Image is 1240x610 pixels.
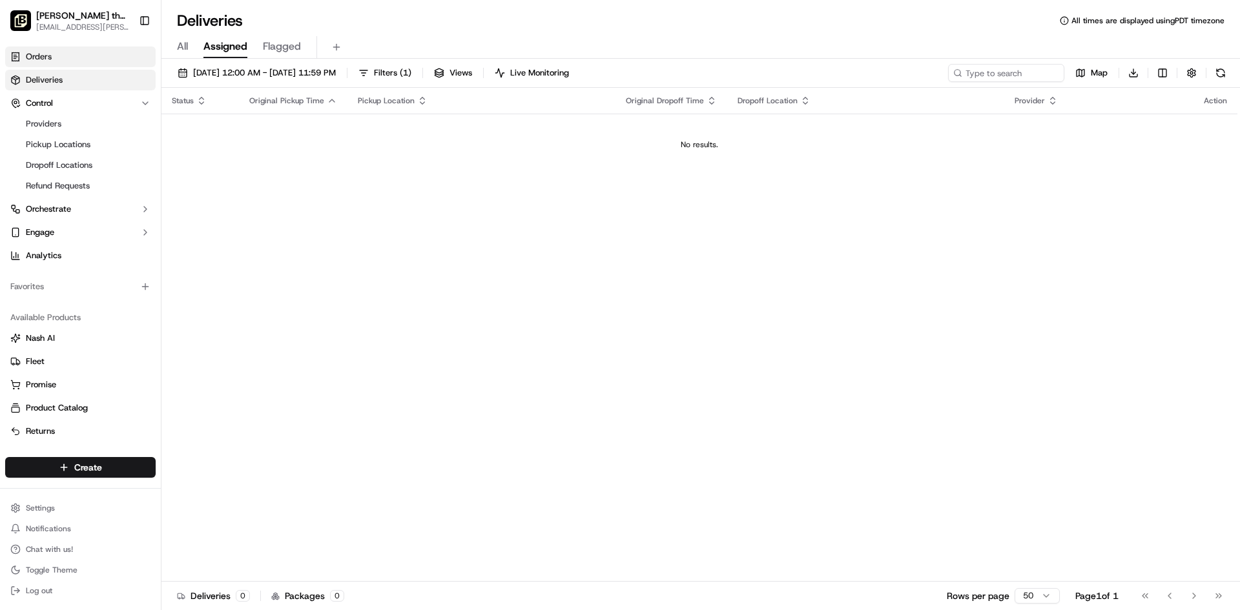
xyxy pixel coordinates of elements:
span: Create [74,461,102,474]
div: 0 [330,590,344,602]
button: Control [5,93,156,114]
span: Live Monitoring [510,67,569,79]
button: Returns [5,421,156,442]
button: Settings [5,499,156,517]
span: Notifications [26,524,71,534]
div: Action [1204,96,1227,106]
button: Create [5,457,156,478]
a: Pickup Locations [21,136,140,154]
button: Product Catalog [5,398,156,418]
button: Filters(1) [353,64,417,82]
span: Filters [374,67,411,79]
button: Toggle Theme [5,561,156,579]
span: All [177,39,188,54]
button: Live Monitoring [489,64,575,82]
span: Orders [26,51,52,63]
a: Providers [21,115,140,133]
button: Orchestrate [5,199,156,219]
span: Control [26,97,53,109]
span: [DATE] 12:00 AM - [DATE] 11:59 PM [193,67,336,79]
a: Nash AI [10,332,150,344]
span: Dropoff Locations [26,159,92,171]
div: Deliveries [177,589,250,602]
a: 📗Knowledge Base [8,182,104,205]
span: Pylon [129,219,156,229]
p: Welcome 👋 [13,52,235,72]
h1: Deliveries [177,10,243,31]
span: Original Pickup Time [249,96,324,106]
img: Nash [13,13,39,39]
a: Powered byPylon [91,218,156,229]
a: Product Catalog [10,402,150,414]
span: Product Catalog [26,402,88,414]
span: Pickup Location [358,96,415,106]
button: Refresh [1212,64,1230,82]
span: Returns [26,425,55,437]
div: 💻 [109,188,119,199]
span: Analytics [26,250,61,261]
button: Start new chat [220,127,235,143]
button: Map [1069,64,1113,82]
span: Providers [26,118,61,130]
span: Fleet [26,356,45,367]
a: Analytics [5,245,156,266]
div: No results. [167,139,1232,150]
div: 📗 [13,188,23,199]
span: Nash AI [26,332,55,344]
button: Nick the Greek (Santa Barbara)[PERSON_NAME] the Greek ([GEOGRAPHIC_DATA][PERSON_NAME])[EMAIL_ADDR... [5,5,134,36]
span: Assigned [203,39,247,54]
span: Toggle Theme [26,565,77,575]
span: Settings [26,503,55,513]
a: Promise [10,379,150,391]
input: Got a question? Start typing here... [34,83,232,97]
img: Nick the Greek (Santa Barbara) [10,10,31,31]
div: 0 [236,590,250,602]
button: Notifications [5,520,156,538]
span: API Documentation [122,187,207,200]
span: Pickup Locations [26,139,90,150]
span: All times are displayed using PDT timezone [1071,15,1224,26]
span: Deliveries [26,74,63,86]
a: Refund Requests [21,177,140,195]
span: Log out [26,585,52,596]
a: Deliveries [5,70,156,90]
span: Original Dropoff Time [626,96,704,106]
button: [PERSON_NAME] the Greek ([GEOGRAPHIC_DATA][PERSON_NAME]) [36,9,129,22]
a: Returns [10,425,150,437]
button: Nash AI [5,328,156,349]
button: Views [428,64,478,82]
button: [DATE] 12:00 AM - [DATE] 11:59 PM [172,64,342,82]
a: Orders [5,46,156,67]
span: Chat with us! [26,544,73,554]
img: 1736555255976-a54dd68f-1ca7-489b-9aae-adbdc363a1c4 [13,123,36,147]
button: Promise [5,374,156,395]
span: Orchestrate [26,203,71,215]
button: Chat with us! [5,540,156,558]
button: [EMAIL_ADDRESS][PERSON_NAME][DOMAIN_NAME] [36,22,129,32]
a: Fleet [10,356,150,367]
span: ( 1 ) [400,67,411,79]
div: Start new chat [44,123,212,136]
button: Fleet [5,351,156,372]
div: Favorites [5,276,156,297]
div: Packages [271,589,344,602]
span: Status [172,96,194,106]
a: 💻API Documentation [104,182,212,205]
span: Views [449,67,472,79]
div: Page 1 of 1 [1075,589,1119,602]
p: Rows per page [947,589,1009,602]
div: We're available if you need us! [44,136,163,147]
span: Refund Requests [26,180,90,192]
span: Map [1091,67,1108,79]
span: Engage [26,227,54,238]
span: Promise [26,379,56,391]
span: Flagged [263,39,301,54]
span: Provider [1015,96,1045,106]
a: Dropoff Locations [21,156,140,174]
input: Type to search [948,64,1064,82]
span: Knowledge Base [26,187,99,200]
button: Engage [5,222,156,243]
button: Log out [5,582,156,600]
